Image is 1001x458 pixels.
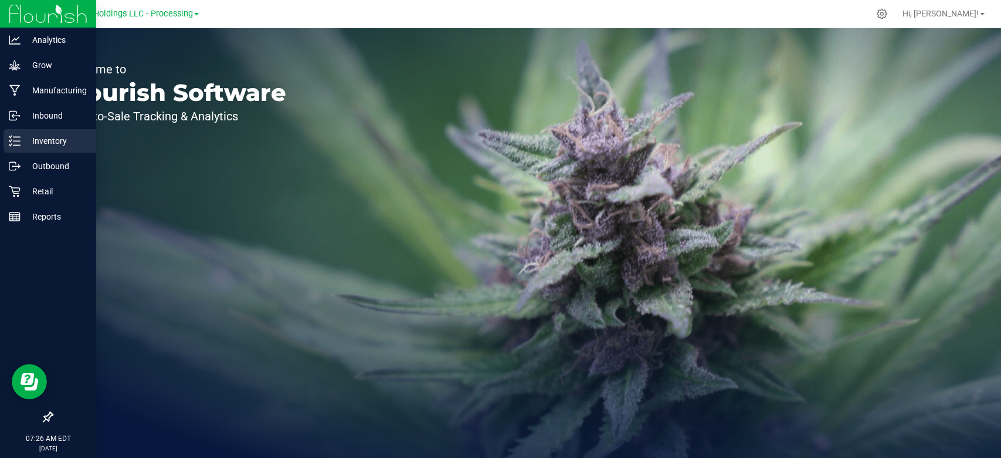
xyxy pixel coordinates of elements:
[874,8,889,19] div: Manage settings
[21,33,91,47] p: Analytics
[21,210,91,224] p: Reports
[9,186,21,197] inline-svg: Retail
[9,34,21,46] inline-svg: Analytics
[21,184,91,198] p: Retail
[63,63,286,75] p: Welcome to
[12,364,47,399] iframe: Resource center
[9,59,21,71] inline-svg: Grow
[9,160,21,172] inline-svg: Outbound
[63,110,286,122] p: Seed-to-Sale Tracking & Analytics
[63,81,286,105] p: Flourish Software
[9,110,21,122] inline-svg: Inbound
[21,134,91,148] p: Inventory
[21,58,91,72] p: Grow
[5,433,91,444] p: 07:26 AM EDT
[5,444,91,453] p: [DATE]
[9,135,21,147] inline-svg: Inventory
[21,159,91,173] p: Outbound
[21,109,91,123] p: Inbound
[9,211,21,223] inline-svg: Reports
[21,83,91,97] p: Manufacturing
[40,9,193,19] span: Riviera Creek Holdings LLC - Processing
[902,9,979,18] span: Hi, [PERSON_NAME]!
[9,85,21,96] inline-svg: Manufacturing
